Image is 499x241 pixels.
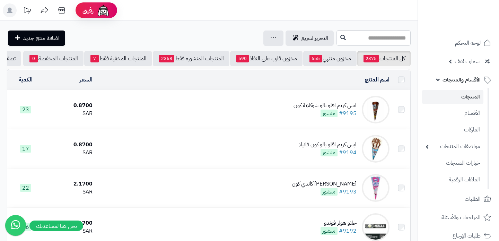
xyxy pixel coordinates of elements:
a: السعر [80,76,93,84]
a: خيارات المنتجات [422,156,483,171]
a: المراجعات والأسئلة [422,209,495,226]
span: منشور [321,110,338,117]
a: كل المنتجات2375 [357,51,411,66]
a: #9195 [339,109,357,118]
span: سمارت لايف [455,57,480,66]
img: ايس كريم ايجلو كوتن كاندي كون [362,174,389,202]
a: الماركات [422,122,483,137]
a: الأقسام [422,106,483,121]
img: ايس كريم اقلو بالو شوكلاتة كون [362,96,389,123]
img: ايس كريم اقلو بالو كون فانيلا [362,135,389,163]
span: رفيق [82,6,94,15]
span: اضافة منتج جديد [23,34,60,42]
img: logo-2.png [452,18,492,33]
a: الكمية [19,76,33,84]
a: التحرير لسريع [286,31,334,46]
div: 0.8700 [47,141,93,149]
span: لوحة التحكم [455,38,481,48]
a: المنتجات [422,90,483,104]
a: اسم المنتج [365,76,389,84]
div: SAR [47,188,93,196]
div: 0.8700 [47,102,93,110]
span: المراجعات والأسئلة [441,213,481,222]
img: ai-face.png [96,3,110,17]
a: #9193 [339,188,357,196]
a: الملفات الرقمية [422,172,483,187]
div: 2.1700 [47,219,93,227]
a: مخزون قارب على النفاذ590 [230,51,303,66]
div: حلاو هولز فوندو [321,219,357,227]
div: [PERSON_NAME] كاندي كون [292,180,357,188]
span: الأقسام والمنتجات [443,75,481,85]
div: 2.1700 [47,180,93,188]
a: المنتجات المخفضة0 [23,51,84,66]
span: التحرير لسريع [301,34,328,42]
span: 2375 [364,55,379,62]
span: منشور [321,227,338,235]
span: 17 [20,145,31,153]
div: ايس كريم اقلو بالو كون فانيلا [299,141,357,149]
span: 0 [29,55,38,62]
span: 655 [309,55,322,62]
img: حلاو هولز فوندو [362,213,389,241]
span: الطلبات [465,194,481,204]
span: 590 [236,55,249,62]
div: SAR [47,110,93,118]
div: SAR [47,149,93,157]
a: #9194 [339,148,357,157]
span: 23 [20,106,31,113]
a: #9192 [339,227,357,235]
span: 2368 [159,55,174,62]
a: المنتجات المنشورة فقط2368 [153,51,229,66]
a: لوحة التحكم [422,35,495,51]
span: 22 [20,184,31,192]
span: 7 [90,55,99,62]
a: الطلبات [422,191,495,207]
span: طلبات الإرجاع [453,231,481,241]
a: تحديثات المنصة [18,3,36,19]
div: ايس كريم اقلو بالو شوكلاتة كون [294,102,357,110]
a: اضافة منتج جديد [8,31,65,46]
span: منشور [321,149,338,156]
a: المنتجات المخفية فقط7 [84,51,152,66]
a: مواصفات المنتجات [422,139,483,154]
a: مخزون منتهي655 [303,51,357,66]
span: منشور [321,188,338,196]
